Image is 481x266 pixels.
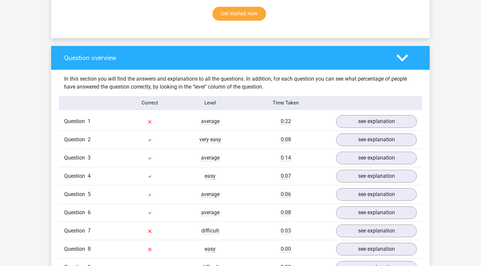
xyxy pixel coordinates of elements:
span: 0:06 [281,191,291,198]
span: Question [64,172,88,180]
h4: Question overview [64,54,387,62]
span: average [201,209,220,216]
span: Question [64,227,88,235]
span: 4 [88,173,91,179]
span: Question [64,136,88,144]
a: see explanation [336,243,417,255]
span: Question [64,190,88,198]
span: 6 [88,209,91,216]
a: see explanation [336,133,417,146]
span: 0:22 [281,118,291,125]
span: very easy [199,136,221,143]
a: see explanation [336,188,417,201]
a: see explanation [336,115,417,128]
span: Question [64,154,88,162]
span: 7 [88,228,91,234]
a: see explanation [336,225,417,237]
span: 0:00 [281,246,291,252]
span: average [201,155,220,161]
span: Question [64,209,88,217]
span: Question [64,117,88,125]
span: easy [205,173,216,179]
a: see explanation [336,206,417,219]
div: Level [180,99,241,107]
span: 0:03 [281,228,291,234]
span: Question [64,245,88,253]
span: difficult [202,228,219,234]
span: 5 [88,191,91,197]
div: Correct [120,99,180,107]
div: Time Taken [241,99,331,107]
span: 8 [88,246,91,252]
span: 3 [88,155,91,161]
span: 2 [88,136,91,143]
a: see explanation [336,170,417,182]
span: average [201,118,220,125]
span: 0:07 [281,173,291,179]
a: see explanation [336,152,417,164]
div: In this section you will find the answers and explanations to all the questions. In addition, for... [59,75,422,91]
span: 1 [88,118,91,124]
span: 0:14 [281,155,291,161]
span: average [201,191,220,198]
span: 0:08 [281,136,291,143]
span: easy [205,246,216,252]
span: 0:08 [281,209,291,216]
a: Get started now [213,7,266,21]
